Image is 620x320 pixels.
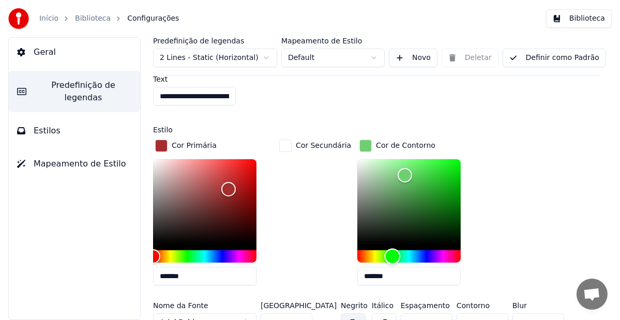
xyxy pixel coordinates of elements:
[512,302,564,309] label: Blur
[9,116,140,145] button: Estilos
[153,126,173,133] label: Estilo
[127,13,179,24] span: Configurações
[577,279,608,310] a: Bate-papo aberto
[75,13,111,24] a: Biblioteca
[153,75,168,83] label: Text
[153,250,256,263] div: Hue
[34,158,126,170] span: Mapeamento de Estilo
[376,141,435,151] div: Cor de Contorno
[281,37,385,44] label: Mapeamento de Estilo
[503,49,606,67] button: Definir como Padrão
[261,302,337,309] label: [GEOGRAPHIC_DATA]
[9,149,140,178] button: Mapeamento de Estilo
[39,13,58,24] a: Início
[457,302,508,309] label: Contorno
[172,141,217,151] div: Cor Primária
[296,141,351,151] div: Cor Secundária
[153,37,277,44] label: Predefinição de legendas
[35,79,132,104] span: Predefinição de legendas
[8,8,29,29] img: youka
[153,138,219,154] button: Cor Primária
[9,38,140,67] button: Geral
[277,138,353,154] button: Cor Secundária
[357,250,461,263] div: Hue
[9,71,140,112] button: Predefinição de legendas
[401,302,452,309] label: Espaçamento
[546,9,612,28] button: Biblioteca
[153,302,256,309] label: Nome da Fonte
[372,302,397,309] label: Itálico
[153,159,256,244] div: Color
[34,125,61,137] span: Estilos
[357,138,437,154] button: Cor de Contorno
[389,49,437,67] button: Novo
[341,302,368,309] label: Negrito
[39,13,179,24] nav: breadcrumb
[34,46,56,58] span: Geral
[357,159,461,244] div: Color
